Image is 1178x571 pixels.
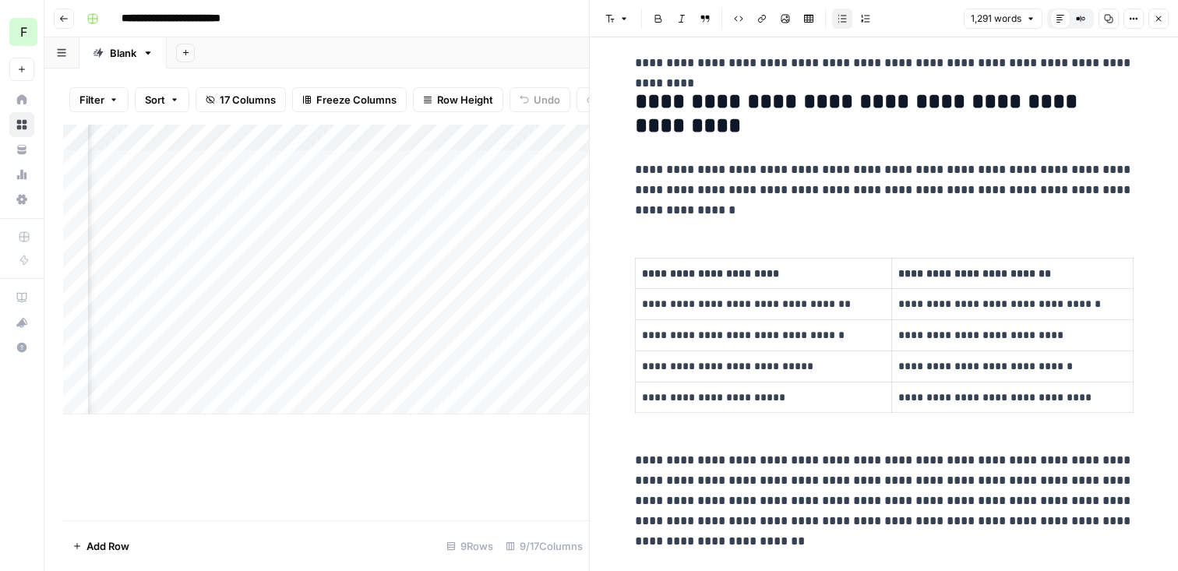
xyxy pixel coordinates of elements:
[9,137,34,162] a: Your Data
[9,87,34,112] a: Home
[534,92,560,108] span: Undo
[964,9,1042,29] button: 1,291 words
[9,12,34,51] button: Workspace: Frontcourt
[413,87,503,112] button: Row Height
[86,538,129,554] span: Add Row
[63,534,139,559] button: Add Row
[135,87,189,112] button: Sort
[196,87,286,112] button: 17 Columns
[437,92,493,108] span: Row Height
[499,534,589,559] div: 9/17 Columns
[10,311,34,334] div: What's new?
[9,285,34,310] a: AirOps Academy
[316,92,397,108] span: Freeze Columns
[9,187,34,212] a: Settings
[510,87,570,112] button: Undo
[20,23,27,41] span: F
[79,37,167,69] a: Blank
[9,112,34,137] a: Browse
[69,87,129,112] button: Filter
[110,45,136,61] div: Blank
[440,534,499,559] div: 9 Rows
[220,92,276,108] span: 17 Columns
[145,92,165,108] span: Sort
[79,92,104,108] span: Filter
[9,162,34,187] a: Usage
[9,335,34,360] button: Help + Support
[292,87,407,112] button: Freeze Columns
[9,310,34,335] button: What's new?
[971,12,1021,26] span: 1,291 words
